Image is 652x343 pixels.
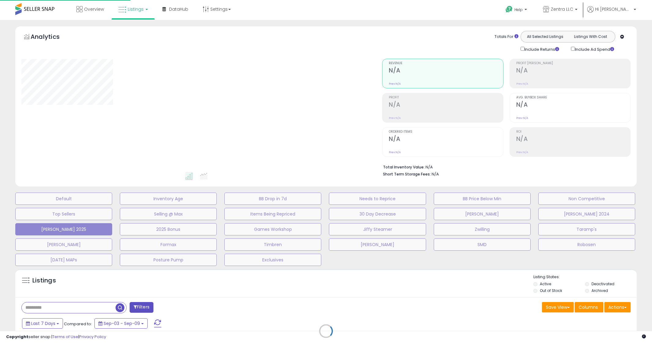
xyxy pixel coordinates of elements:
button: [PERSON_NAME] 2024 [538,208,635,220]
button: SMD [434,238,531,251]
span: Help [514,7,523,12]
button: Robosen [538,238,635,251]
button: BB Price Below Min [434,193,531,205]
li: N/A [383,163,626,170]
span: Avg. Buybox Share [516,96,630,99]
small: Prev: N/A [389,116,401,120]
span: Zentra LLC [551,6,573,12]
button: All Selected Listings [522,33,568,41]
button: Exclusives [224,254,321,266]
small: Prev: N/A [516,82,528,86]
button: Items Being Repriced [224,208,321,220]
span: Profit [PERSON_NAME] [516,62,630,65]
h2: N/A [389,101,503,109]
div: Include Returns [516,46,566,53]
span: ROI [516,130,630,134]
button: [PERSON_NAME] [434,208,531,220]
span: DataHub [169,6,188,12]
button: Inventory Age [120,193,217,205]
span: N/A [432,171,439,177]
button: Posture Pump [120,254,217,266]
button: [DATE] MAPs [15,254,112,266]
button: Listings With Cost [568,33,613,41]
button: Top Sellers [15,208,112,220]
span: Ordered Items [389,130,503,134]
button: Games Workshop [224,223,321,235]
small: Prev: N/A [389,150,401,154]
button: Default [15,193,112,205]
div: Include Ad Spend [566,46,624,53]
div: Totals For [495,34,518,40]
button: BB Drop in 7d [224,193,321,205]
button: [PERSON_NAME] 2025 [15,223,112,235]
span: Hi [PERSON_NAME] [595,6,632,12]
a: Help [501,1,533,20]
button: Needs to Reprice [329,193,426,205]
button: [PERSON_NAME] [15,238,112,251]
span: Overview [84,6,104,12]
h2: N/A [516,101,630,109]
small: Prev: N/A [516,116,528,120]
a: Hi [PERSON_NAME] [587,6,636,20]
h2: N/A [389,67,503,75]
button: Taramp's [538,223,635,235]
h5: Analytics [31,32,72,42]
span: Revenue [389,62,503,65]
span: Listings [128,6,144,12]
div: seller snap | | [6,334,106,340]
button: 2025 Bonus [120,223,217,235]
small: Prev: N/A [389,82,401,86]
button: 30 Day Decrease [329,208,426,220]
b: Total Inventory Value: [383,164,425,170]
h2: N/A [516,135,630,144]
button: Non Competitive [538,193,635,205]
span: Profit [389,96,503,99]
h2: N/A [389,135,503,144]
button: Zwilling [434,223,531,235]
button: [PERSON_NAME] [329,238,426,251]
strong: Copyright [6,334,28,340]
button: Formax [120,238,217,251]
i: Get Help [505,6,513,13]
small: Prev: N/A [516,150,528,154]
button: Timbren [224,238,321,251]
button: Selling @ Max [120,208,217,220]
b: Short Term Storage Fees: [383,171,431,177]
button: Jiffy Steamer [329,223,426,235]
h2: N/A [516,67,630,75]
